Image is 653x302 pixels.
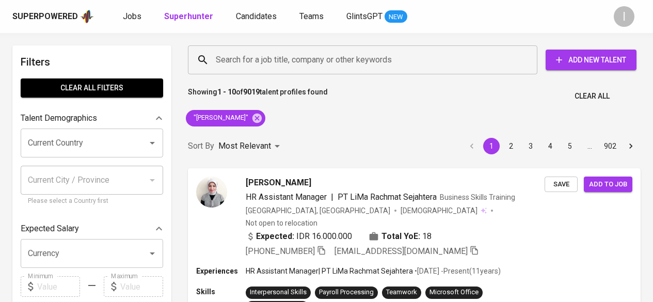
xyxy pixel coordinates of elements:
div: Interpersonal Skills [250,288,307,297]
span: GlintsGPT [346,11,383,21]
a: Superpoweredapp logo [12,9,94,24]
button: Clear All filters [21,78,163,98]
a: GlintsGPT NEW [346,10,407,23]
div: Teamwork [386,288,417,297]
p: Showing of talent profiles found [188,87,328,106]
b: 1 - 10 [217,88,236,96]
span: [PERSON_NAME] [246,177,311,189]
button: Clear All [570,87,614,106]
button: Go to page 3 [522,138,539,154]
img: app logo [80,9,94,24]
button: Go to page 5 [562,138,578,154]
h6: Filters [21,54,163,70]
button: Open [145,136,160,150]
button: Open [145,246,160,261]
button: Go to page 2 [503,138,519,154]
a: Jobs [123,10,144,23]
div: Talent Demographics [21,108,163,129]
p: Talent Demographics [21,112,97,124]
p: Most Relevant [218,140,271,152]
span: Clear All filters [29,82,155,94]
div: Most Relevant [218,137,283,156]
div: I [614,6,634,27]
span: Business Skills Training [440,193,515,201]
div: "[PERSON_NAME]" [186,110,265,126]
input: Value [37,276,80,297]
span: Teams [299,11,324,21]
b: Expected: [256,230,294,243]
img: dfb0816721774ed1c554cd605705480b.jpeg [196,177,227,208]
button: page 1 [483,138,500,154]
span: | [331,191,333,203]
span: [EMAIL_ADDRESS][DOMAIN_NAME] [335,246,468,256]
nav: pagination navigation [462,138,641,154]
span: Save [550,179,572,190]
span: Jobs [123,11,141,21]
a: Superhunter [164,10,215,23]
span: Clear All [575,90,610,103]
span: Add New Talent [554,54,628,67]
p: Please select a Country first [28,196,156,206]
span: PT LiMa Rachmat Sejahtera [338,192,437,202]
p: • [DATE] - Present ( 11 years ) [413,266,501,276]
span: Candidates [236,11,277,21]
p: HR Assistant Manager | PT LiMa Rachmat Sejahtera [246,266,413,276]
span: 18 [422,230,432,243]
input: Value [120,276,163,297]
span: [DEMOGRAPHIC_DATA] [401,205,479,216]
p: Expected Salary [21,222,79,235]
p: Skills [196,287,246,297]
b: 9019 [243,88,260,96]
div: Payroll Processing [319,288,374,297]
button: Go to next page [623,138,639,154]
button: Go to page 4 [542,138,559,154]
p: Not open to relocation [246,218,317,228]
button: Add to job [584,177,632,193]
span: Add to job [589,179,627,190]
button: Add New Talent [546,50,636,70]
div: Expected Salary [21,218,163,239]
div: … [581,141,598,151]
div: Microsoft Office [429,288,479,297]
a: Teams [299,10,326,23]
span: HR Assistant Manager [246,192,327,202]
p: Sort By [188,140,214,152]
div: IDR 16.000.000 [246,230,352,243]
div: Superpowered [12,11,78,23]
button: Go to page 902 [601,138,619,154]
span: [PHONE_NUMBER] [246,246,315,256]
b: Superhunter [164,11,213,21]
span: NEW [385,12,407,22]
div: [GEOGRAPHIC_DATA], [GEOGRAPHIC_DATA] [246,205,390,216]
a: Candidates [236,10,279,23]
p: Experiences [196,266,246,276]
span: "[PERSON_NAME]" [186,113,254,123]
b: Total YoE: [381,230,420,243]
button: Save [545,177,578,193]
